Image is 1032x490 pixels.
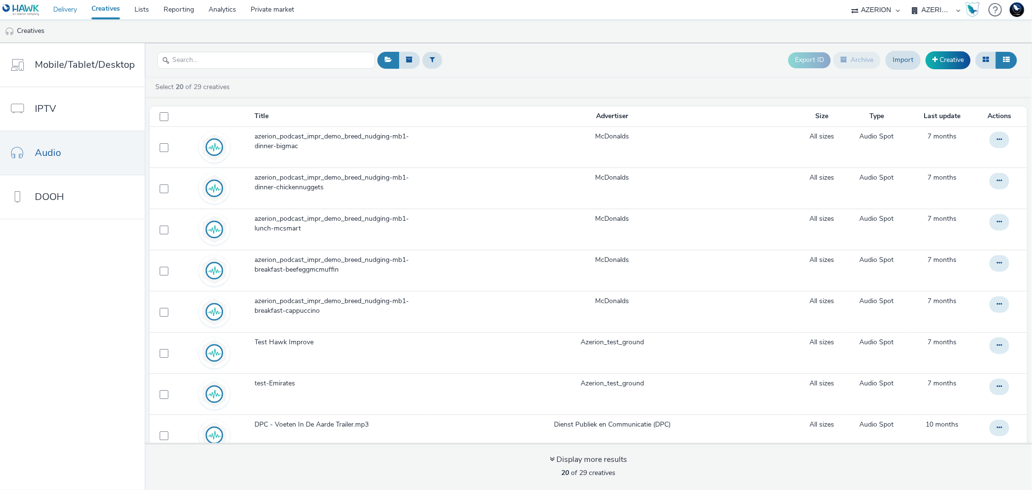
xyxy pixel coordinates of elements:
a: All sizes [809,379,834,388]
img: Hawk Academy [965,2,980,17]
span: 7 months [927,132,957,141]
a: McDonalds [595,132,629,141]
a: 18 March 2025, 16:37 [927,173,957,183]
img: audio.svg [200,421,228,449]
img: audio.svg [200,380,228,408]
a: Audio Spot [859,379,894,388]
a: Select of 29 creatives [154,82,234,92]
a: McDonalds [595,214,629,224]
span: 10 months [926,420,958,429]
button: Archive [833,52,881,68]
span: 7 months [927,255,957,264]
a: All sizes [809,337,834,347]
a: All sizes [809,420,834,429]
strong: 20 [176,82,183,92]
a: Azerion_test_ground [581,379,644,388]
a: azerion_podcast_impr_demo_breed_nudging-mb1-dinner-chickennuggets [255,173,425,198]
span: of 29 creatives [561,468,615,477]
a: McDonalds [595,173,629,183]
a: Hawk Academy [965,2,984,17]
div: Display more results [550,454,627,465]
a: Creative [926,51,971,69]
th: Title [254,107,426,126]
a: Audio Spot [859,132,894,141]
a: All sizes [809,296,834,306]
a: azerion_podcast_impr_demo_breed_nudging-mb1-breakfast-beefeggmcmuffin [255,255,425,280]
span: azerion_podcast_impr_demo_breed_nudging-mb1-breakfast-cappuccino [255,296,421,316]
span: 7 months [927,214,957,223]
span: azerion_podcast_impr_demo_breed_nudging-mb1-lunch-mcsmart [255,214,421,234]
th: Type [845,107,908,126]
span: 7 months [927,337,957,347]
a: Audio Spot [859,296,894,306]
a: Test Hawk Improve [255,337,425,352]
button: Grid [975,52,996,68]
a: All sizes [809,214,834,224]
img: audio.svg [200,133,228,161]
span: DOOH [35,190,64,204]
span: Mobile/Tablet/Desktop [35,58,135,72]
a: 17 March 2025, 15:20 [927,337,957,347]
th: Advertiser [426,107,798,126]
span: 7 months [927,296,957,306]
a: Audio Spot [859,173,894,183]
a: 18 March 2025, 16:38 [927,132,957,141]
a: 18 March 2025, 16:35 [927,255,957,265]
span: Test Hawk Improve [255,337,318,347]
img: audio.svg [200,215,228,244]
button: Export ID [788,52,831,68]
img: undefined Logo [2,4,40,16]
a: Audio Spot [859,214,894,224]
img: audio [5,27,15,36]
a: azerion_podcast_impr_demo_breed_nudging-mb1-lunch-mcsmart [255,214,425,239]
a: DPC - Voeten In De Aarde Trailer.mp3 [255,420,425,434]
button: Table [996,52,1017,68]
input: Search... [157,52,375,69]
a: test-Emirates [255,379,425,393]
a: All sizes [809,132,834,141]
span: IPTV [35,102,56,116]
span: azerion_podcast_impr_demo_breed_nudging-mb1-breakfast-beefeggmcmuffin [255,255,421,275]
a: Import [885,51,921,69]
img: audio.svg [200,257,228,285]
th: Actions [976,107,1027,126]
a: azerion_podcast_impr_demo_breed_nudging-mb1-breakfast-cappuccino [255,296,425,321]
span: 7 months [927,173,957,182]
span: azerion_podcast_impr_demo_breed_nudging-mb1-dinner-bigmac [255,132,421,152]
a: 18 March 2025, 16:36 [927,214,957,224]
span: azerion_podcast_impr_demo_breed_nudging-mb1-dinner-chickennuggets [255,173,421,193]
img: Support Hawk [1010,2,1024,17]
a: Audio Spot [859,255,894,265]
a: 18 March 2025, 16:34 [927,296,957,306]
img: audio.svg [200,174,228,202]
span: DPC - Voeten In De Aarde Trailer.mp3 [255,420,373,429]
a: Azerion_test_ground [581,337,644,347]
a: McDonalds [595,296,629,306]
span: test-Emirates [255,379,299,388]
strong: 20 [561,468,569,477]
a: 6 March 2025, 14:57 [927,379,957,388]
img: audio.svg [200,339,228,367]
a: azerion_podcast_impr_demo_breed_nudging-mb1-dinner-bigmac [255,132,425,156]
a: All sizes [809,173,834,183]
a: Audio Spot [859,337,894,347]
a: Dienst Publiek en Communicatie (DPC) [554,420,671,429]
a: All sizes [809,255,834,265]
th: Size [799,107,845,126]
span: 7 months [927,379,957,388]
img: audio.svg [200,298,228,326]
a: Audio Spot [859,420,894,429]
a: McDonalds [595,255,629,265]
th: Last update [908,107,975,126]
a: 26 December 2024, 14:35 [926,420,958,429]
span: Audio [35,146,61,160]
